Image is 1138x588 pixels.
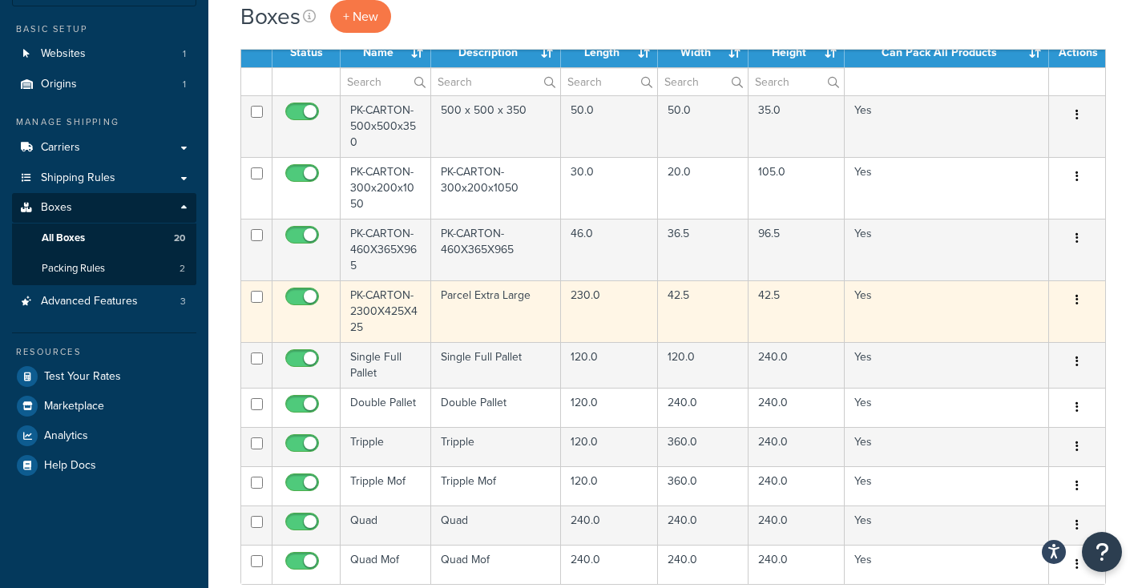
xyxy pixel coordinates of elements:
td: 30.0 [561,157,659,219]
td: Yes [845,427,1049,466]
a: Marketplace [12,392,196,421]
td: 20.0 [658,157,749,219]
button: Open Resource Center [1082,532,1122,572]
td: 240.0 [749,545,845,584]
td: PK-CARTON-460X365X965 [431,219,561,280]
td: 240.0 [749,427,845,466]
td: 240.0 [561,505,659,545]
input: Search [658,68,748,95]
div: Resources [12,345,196,359]
input: Search [341,68,430,95]
td: 35.0 [749,95,845,157]
th: Height : activate to sort column ascending [749,38,845,67]
td: Yes [845,466,1049,505]
td: Yes [845,505,1049,545]
td: 50.0 [658,95,749,157]
td: 120.0 [658,342,749,388]
td: 230.0 [561,280,659,342]
td: Tripple Mof [431,466,561,505]
th: Status [272,38,341,67]
td: Yes [845,545,1049,584]
td: 120.0 [561,342,659,388]
span: All Boxes [42,232,85,245]
td: 120.0 [561,388,659,427]
td: 240.0 [749,388,845,427]
td: Single Full Pallet [341,342,431,388]
a: Websites 1 [12,39,196,69]
a: Test Your Rates [12,362,196,391]
td: 500 x 500 x 350 [431,95,561,157]
a: All Boxes 20 [12,224,196,253]
span: Advanced Features [41,295,138,308]
li: Boxes [12,193,196,284]
th: Actions [1049,38,1105,67]
span: Packing Rules [42,262,105,276]
td: Tripple Mof [341,466,431,505]
td: 120.0 [561,466,659,505]
li: Advanced Features [12,287,196,316]
div: Manage Shipping [12,115,196,129]
li: Origins [12,70,196,99]
a: Carriers [12,133,196,163]
li: Websites [12,39,196,69]
td: PK-CARTON-500x500x350 [341,95,431,157]
li: Packing Rules [12,254,196,284]
td: Yes [845,280,1049,342]
td: Single Full Pallet [431,342,561,388]
td: 46.0 [561,219,659,280]
td: 36.5 [658,219,749,280]
a: Analytics [12,421,196,450]
td: Yes [845,342,1049,388]
span: 1 [183,47,186,61]
td: PK-CARTON-300x200x1050 [341,157,431,219]
td: Yes [845,219,1049,280]
h1: Boxes [240,1,301,32]
span: 3 [180,295,186,308]
a: Boxes [12,193,196,223]
span: 20 [174,232,185,245]
td: Yes [845,157,1049,219]
td: 360.0 [658,466,749,505]
span: Shipping Rules [41,171,115,185]
td: Yes [845,95,1049,157]
td: 240.0 [749,466,845,505]
li: All Boxes [12,224,196,253]
span: Boxes [41,201,72,215]
a: Help Docs [12,451,196,480]
td: Quad Mof [341,545,431,584]
td: 50.0 [561,95,659,157]
li: Shipping Rules [12,163,196,193]
td: Quad [341,505,431,545]
a: Packing Rules 2 [12,254,196,284]
span: 2 [180,262,185,276]
td: 360.0 [658,427,749,466]
td: 240.0 [749,342,845,388]
span: Help Docs [44,459,96,473]
td: Double Pallet [341,388,431,427]
th: Length : activate to sort column ascending [561,38,659,67]
td: PK-CARTON-300x200x1050 [431,157,561,219]
div: Basic Setup [12,22,196,36]
td: Quad [431,505,561,545]
input: Search [431,68,560,95]
span: Analytics [44,429,88,443]
td: 96.5 [749,219,845,280]
span: Origins [41,78,77,91]
td: 240.0 [658,545,749,584]
td: 105.0 [749,157,845,219]
td: 42.5 [658,280,749,342]
input: Search [749,68,844,95]
td: 240.0 [561,545,659,584]
input: Search [561,68,658,95]
span: Marketplace [44,400,104,413]
th: Name : activate to sort column ascending [341,38,431,67]
td: PK-CARTON-2300X425X425 [341,280,431,342]
span: 1 [183,78,186,91]
td: Parcel Extra Large [431,280,561,342]
span: Carriers [41,141,80,155]
td: Double Pallet [431,388,561,427]
th: Width : activate to sort column ascending [658,38,749,67]
td: 240.0 [658,505,749,545]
